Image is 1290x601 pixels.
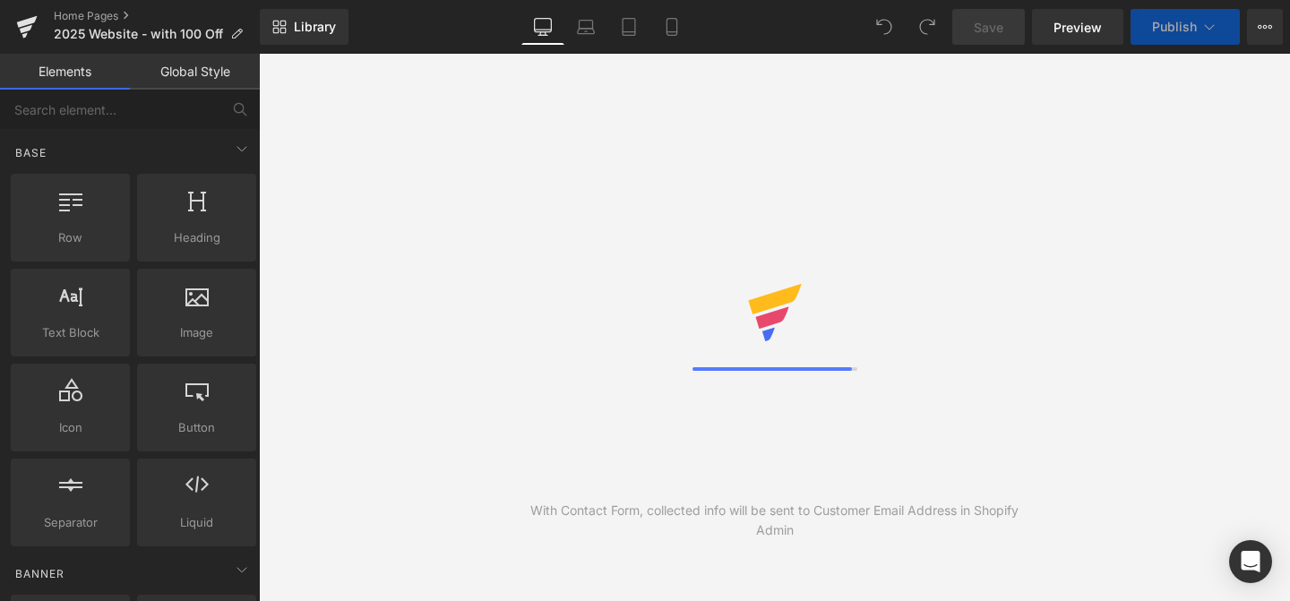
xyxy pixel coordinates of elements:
[1229,540,1272,583] div: Open Intercom Messenger
[13,565,66,582] span: Banner
[974,18,1003,37] span: Save
[909,9,945,45] button: Redo
[1152,20,1197,34] span: Publish
[142,513,251,532] span: Liquid
[517,501,1033,540] div: With Contact Form, collected info will be sent to Customer Email Address in Shopify Admin
[1053,18,1102,37] span: Preview
[16,418,125,437] span: Icon
[1247,9,1283,45] button: More
[650,9,693,45] a: Mobile
[142,418,251,437] span: Button
[16,513,125,532] span: Separator
[130,54,260,90] a: Global Style
[54,27,223,41] span: 2025 Website - with 100 Off
[142,323,251,342] span: Image
[13,144,48,161] span: Base
[294,19,336,35] span: Library
[16,323,125,342] span: Text Block
[1032,9,1123,45] a: Preview
[54,9,260,23] a: Home Pages
[142,228,251,247] span: Heading
[521,9,564,45] a: Desktop
[16,228,125,247] span: Row
[260,9,348,45] a: New Library
[1131,9,1240,45] button: Publish
[607,9,650,45] a: Tablet
[866,9,902,45] button: Undo
[564,9,607,45] a: Laptop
